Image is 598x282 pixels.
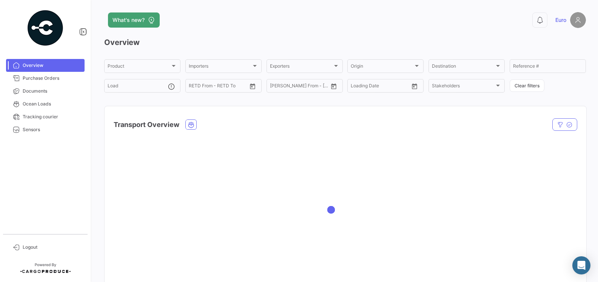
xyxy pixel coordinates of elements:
[6,123,85,136] a: Sensors
[351,84,361,90] input: From
[247,81,258,92] button: Open calendar
[104,37,586,48] h3: Overview
[189,65,251,70] span: Importers
[23,244,82,251] span: Logout
[555,16,566,24] span: Euro
[6,110,85,123] a: Tracking courier
[351,65,413,70] span: Origin
[6,72,85,85] a: Purchase Orders
[270,84,281,90] input: From
[328,81,339,92] button: Open calendar
[186,120,196,129] button: Ocean
[23,113,82,120] span: Tracking courier
[205,84,232,90] input: To
[432,84,495,90] span: Stakeholders
[572,256,590,274] div: Abrir Intercom Messenger
[108,65,170,70] span: Product
[23,75,82,82] span: Purchase Orders
[26,9,64,47] img: powered-by.png
[6,85,85,98] a: Documents
[510,79,544,92] button: Clear filters
[114,119,179,130] h4: Transport Overview
[189,84,199,90] input: From
[113,16,145,24] span: What's new?
[432,65,495,70] span: Destination
[23,126,82,133] span: Sensors
[23,88,82,95] span: Documents
[367,84,394,90] input: To
[23,62,82,69] span: Overview
[23,101,82,107] span: Ocean Loads
[409,81,420,92] button: Open calendar
[6,59,85,72] a: Overview
[108,12,160,28] button: What's new?
[270,65,333,70] span: Exporters
[286,84,313,90] input: To
[570,12,586,28] img: placeholder-user.png
[6,98,85,110] a: Ocean Loads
